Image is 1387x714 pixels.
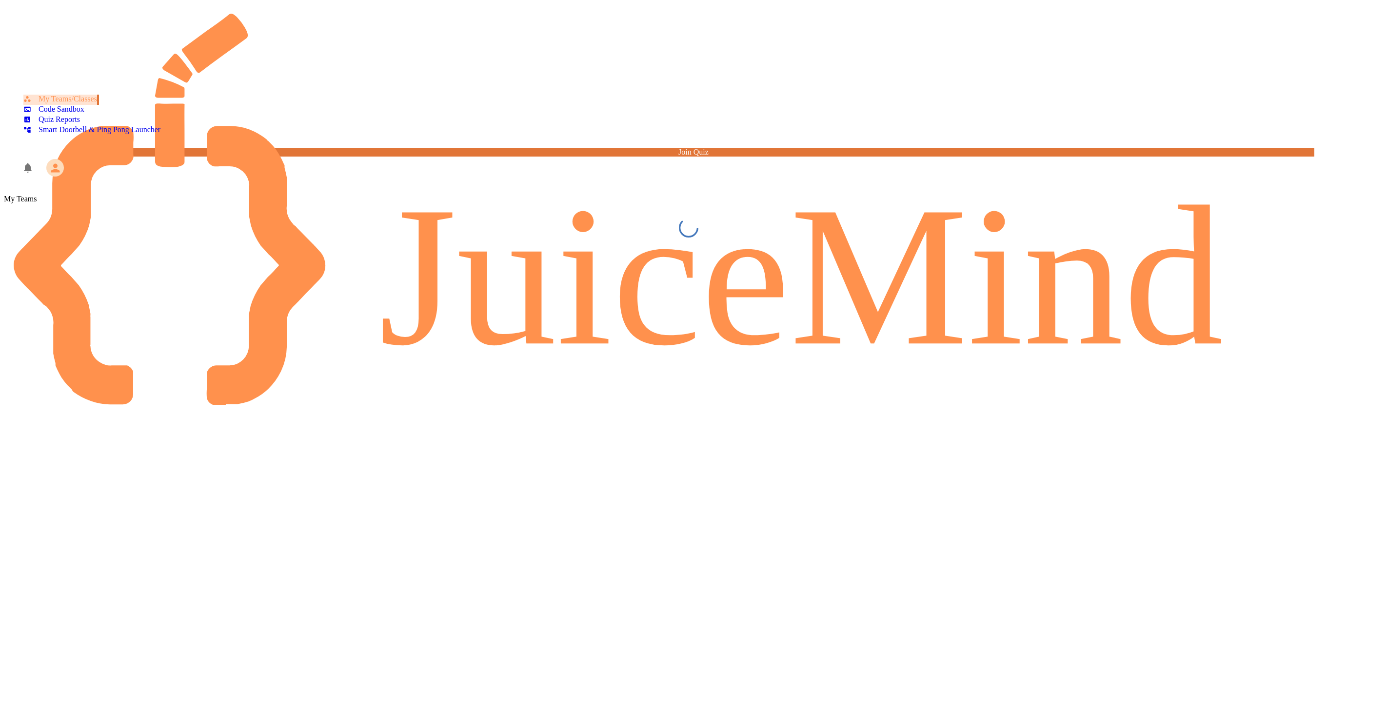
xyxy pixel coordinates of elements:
[23,125,160,136] a: Smart Doorbell & Ping Pong Launcher
[23,105,84,115] a: Code Sandbox
[23,115,80,124] div: Quiz Reports
[23,105,84,114] div: Code Sandbox
[23,115,80,125] a: Quiz Reports
[23,95,97,103] div: My Teams/Classes
[4,195,37,203] div: My Teams
[14,14,1373,405] img: logo-orange.svg
[36,157,66,179] div: My Account
[4,159,36,176] div: My Notifications
[73,148,1314,157] a: Join Quiz
[1306,633,1377,674] iframe: chat widget
[23,125,160,134] div: Smart Doorbell & Ping Pong Launcher
[23,95,99,105] a: My Teams/Classes
[1346,675,1377,704] iframe: chat widget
